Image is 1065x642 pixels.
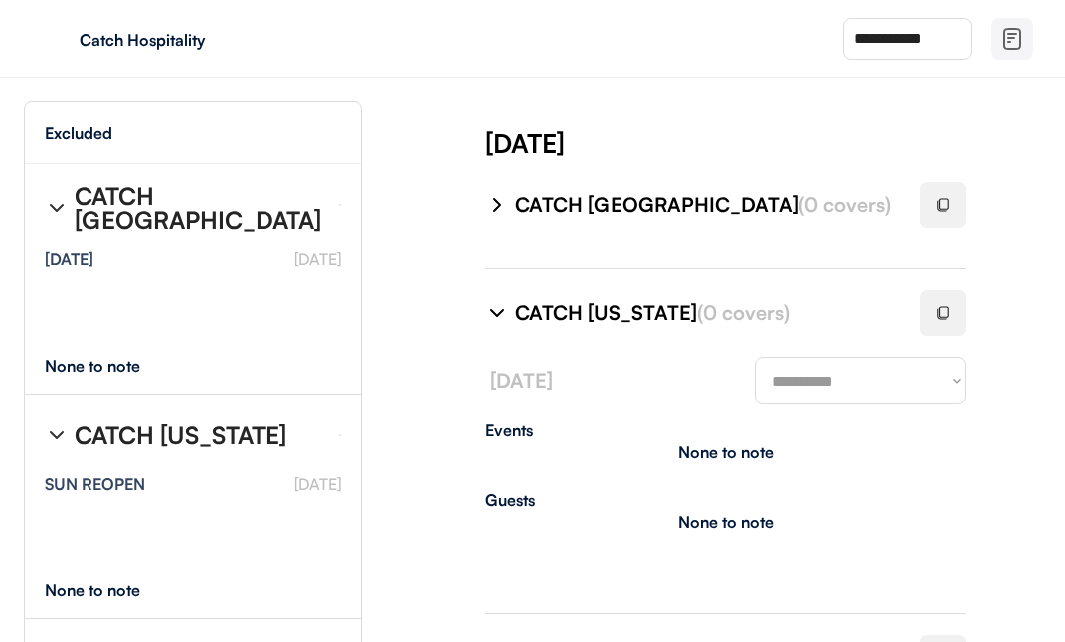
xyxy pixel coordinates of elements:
font: (0 covers) [697,300,790,325]
img: chevron-right%20%281%29.svg [45,423,69,447]
div: Catch Hospitality [80,32,330,48]
font: [DATE] [294,474,341,494]
div: None to note [678,514,774,530]
font: (0 covers) [799,192,891,217]
div: CATCH [US_STATE] [75,423,286,447]
div: [DATE] [485,125,1065,161]
div: CATCH [US_STATE] [515,299,896,327]
div: Guests [485,492,966,508]
div: None to note [45,582,177,598]
div: [DATE] [45,251,93,267]
div: CATCH [GEOGRAPHIC_DATA] [75,184,323,232]
div: SUN REOPEN [45,476,145,492]
img: chevron-right%20%281%29.svg [45,196,69,220]
img: yH5BAEAAAAALAAAAAABAAEAAAIBRAA7 [40,23,72,55]
div: Events [485,422,966,438]
img: file-02.svg [1000,27,1024,51]
div: None to note [45,358,177,374]
img: chevron-right%20%281%29.svg [485,301,509,325]
font: [DATE] [490,368,553,393]
div: Excluded [45,125,112,141]
div: CATCH [GEOGRAPHIC_DATA] [515,191,896,219]
img: chevron-right%20%281%29.svg [485,193,509,217]
div: None to note [678,444,774,460]
font: [DATE] [294,249,341,269]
